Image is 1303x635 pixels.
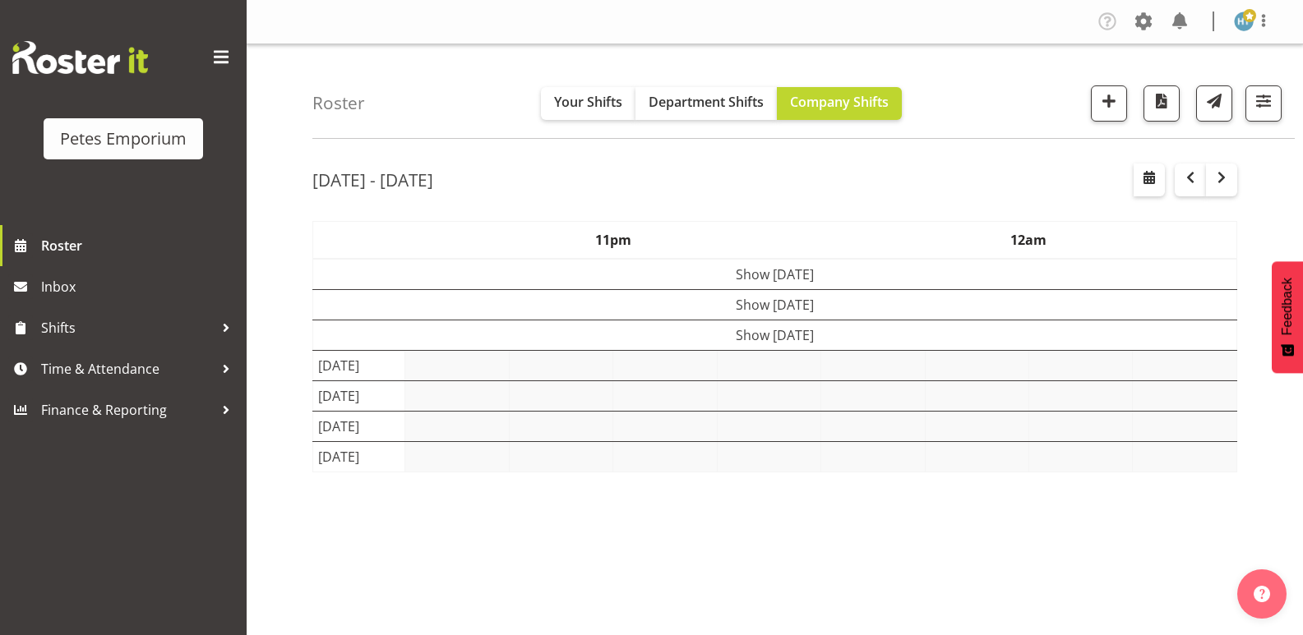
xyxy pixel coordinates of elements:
[821,221,1237,259] th: 12am
[313,320,1237,350] td: Show [DATE]
[41,398,214,422] span: Finance & Reporting
[41,315,214,340] span: Shifts
[1245,85,1282,122] button: Filter Shifts
[1254,586,1270,602] img: help-xxl-2.png
[312,94,365,113] h4: Roster
[635,87,777,120] button: Department Shifts
[60,127,187,151] div: Petes Emporium
[554,93,622,111] span: Your Shifts
[12,41,148,74] img: Rosterit website logo
[313,259,1237,290] td: Show [DATE]
[1280,278,1295,335] span: Feedback
[313,411,405,441] td: [DATE]
[777,87,902,120] button: Company Shifts
[313,350,405,380] td: [DATE]
[313,289,1237,320] td: Show [DATE]
[1144,85,1180,122] button: Download a PDF of the roster according to the set date range.
[790,93,889,111] span: Company Shifts
[1272,261,1303,373] button: Feedback - Show survey
[41,233,238,258] span: Roster
[312,169,433,191] h2: [DATE] - [DATE]
[313,441,405,472] td: [DATE]
[541,87,635,120] button: Your Shifts
[41,357,214,381] span: Time & Attendance
[1234,12,1254,31] img: helena-tomlin701.jpg
[405,221,821,259] th: 11pm
[649,93,764,111] span: Department Shifts
[313,380,405,411] td: [DATE]
[1091,85,1127,122] button: Add a new shift
[1196,85,1232,122] button: Send a list of all shifts for the selected filtered period to all rostered employees.
[41,274,238,299] span: Inbox
[1134,163,1165,196] button: Select a specific date within the roster.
